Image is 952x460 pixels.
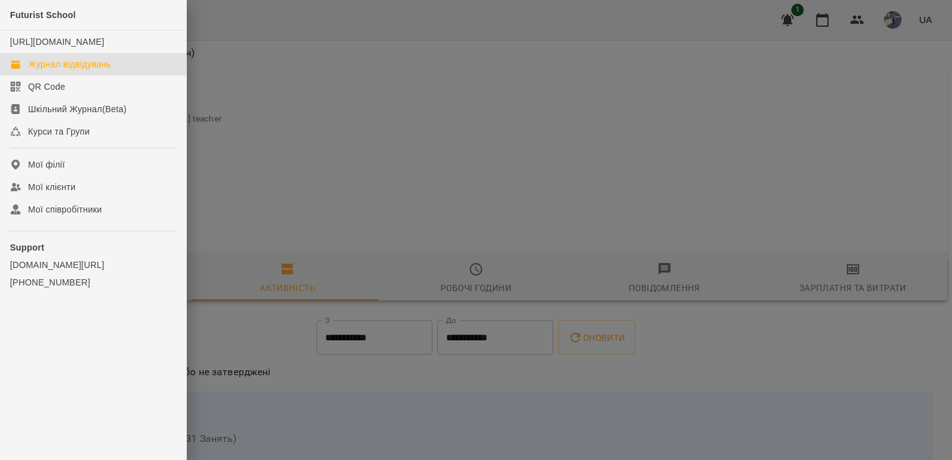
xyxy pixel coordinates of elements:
div: QR Code [28,80,65,93]
a: [DOMAIN_NAME][URL] [10,259,176,271]
div: Курси та Групи [28,125,90,138]
div: Журнал відвідувань [28,58,111,70]
div: Мої співробітники [28,203,102,216]
a: [PHONE_NUMBER] [10,276,176,289]
div: Шкільний Журнал(Beta) [28,103,126,115]
div: Мої клієнти [28,181,75,193]
div: Мої філії [28,158,65,171]
a: [URL][DOMAIN_NAME] [10,37,104,47]
span: Futurist School [10,10,76,20]
p: Support [10,241,176,254]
